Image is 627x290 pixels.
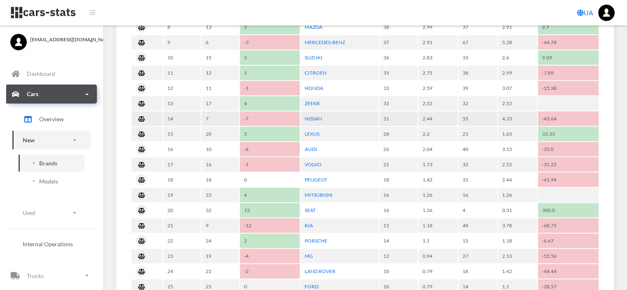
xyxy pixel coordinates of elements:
[163,203,201,217] td: 20
[163,264,201,278] td: 24
[418,233,458,248] td: 1.1
[379,142,418,156] td: 26
[418,218,458,233] td: 1.18
[202,96,239,111] td: 17
[163,142,201,156] td: 16
[240,35,300,50] td: -3
[458,81,497,95] td: 39
[19,173,85,190] a: Models
[538,157,599,172] td: -31.25
[305,70,326,76] a: CITROEN
[19,155,85,172] a: Brands
[538,218,599,233] td: -68.75
[240,81,300,95] td: -1
[458,66,497,80] td: 38
[458,249,497,263] td: 27
[163,218,201,233] td: 21
[418,20,458,34] td: 2.99
[458,188,497,202] td: 16
[498,233,537,248] td: 1.18
[163,172,201,187] td: 18
[458,203,497,217] td: 4
[305,100,320,106] a: ZEEKR
[305,192,333,198] a: MITSUBISHI
[163,127,201,141] td: 15
[498,157,537,172] td: 2.52
[418,66,458,80] td: 2.75
[418,172,458,187] td: 1.42
[538,50,599,65] td: 9.09
[6,64,97,83] a: Dashboard
[418,264,458,278] td: 0.79
[379,233,418,248] td: 14
[498,111,537,126] td: 4.33
[418,96,458,111] td: 2.52
[202,111,239,126] td: 7
[458,172,497,187] td: 31
[538,35,599,50] td: -44.78
[305,268,336,274] a: LAND ROVER
[418,111,458,126] td: 2.44
[379,81,418,95] td: 33
[305,222,313,229] a: KIA
[39,115,64,123] span: Overview
[240,142,300,156] td: -6
[240,66,300,80] td: 1
[6,266,97,285] a: Trucks
[163,96,201,111] td: 13
[379,188,418,202] td: 16
[379,20,418,34] td: 38
[39,177,58,186] span: Models
[498,203,537,217] td: 0.31
[202,157,239,172] td: 16
[458,20,497,34] td: 37
[305,207,316,213] a: SEAT
[202,81,239,95] td: 11
[163,188,201,202] td: 19
[305,39,345,45] a: MERCEDES-BENZ
[23,207,35,218] p: Used
[202,66,239,80] td: 12
[498,142,537,156] td: 3.15
[240,50,300,65] td: 5
[202,127,239,141] td: 20
[202,249,239,263] td: 19
[498,127,537,141] td: 1.65
[418,203,458,217] td: 1.26
[379,111,418,126] td: 31
[379,203,418,217] td: 16
[163,157,201,172] td: 17
[458,50,497,65] td: 33
[379,218,418,233] td: 15
[202,264,239,278] td: 22
[498,96,537,111] td: 2.52
[538,233,599,248] td: -6.67
[458,111,497,126] td: 55
[10,6,76,19] img: navbar brand
[498,249,537,263] td: 2.13
[240,233,300,248] td: 2
[538,20,599,34] td: 2.7
[538,81,599,95] td: -15.38
[202,203,239,217] td: 32
[305,24,322,30] a: MAZDA
[498,35,537,50] td: 5.28
[163,249,201,263] td: 23
[240,264,300,278] td: -2
[163,233,201,248] td: 22
[305,253,313,259] a: MG
[27,271,44,281] p: Trucks
[379,66,418,80] td: 35
[418,81,458,95] td: 2.59
[305,177,327,183] a: PEUGEOT
[202,188,239,202] td: 23
[6,85,97,104] a: Cars
[538,264,599,278] td: -44.44
[498,81,537,95] td: 3.07
[240,249,300,263] td: -4
[379,157,418,172] td: 22
[498,66,537,80] td: 2.99
[305,146,317,152] a: AUDI
[379,50,418,65] td: 36
[458,233,497,248] td: 15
